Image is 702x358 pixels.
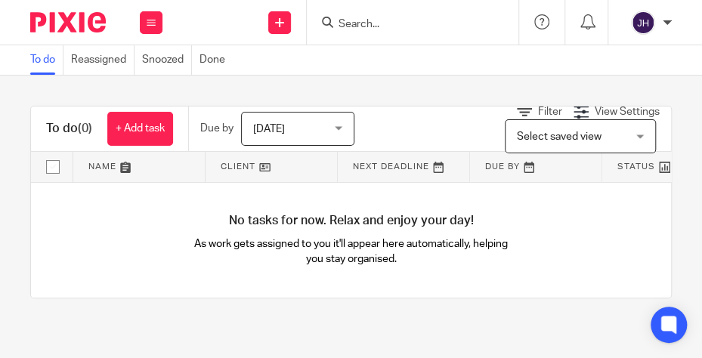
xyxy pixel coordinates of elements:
p: As work gets assigned to you it'll appear here automatically, helping you stay organised. [191,236,512,267]
input: Search [337,18,473,32]
span: [DATE] [253,124,285,134]
a: Done [199,45,233,75]
span: (0) [78,122,92,134]
img: Pixie [30,12,106,32]
a: Snoozed [142,45,192,75]
a: To do [30,45,63,75]
a: Reassigned [71,45,135,75]
h4: No tasks for now. Relax and enjoy your day! [31,213,671,229]
a: + Add task [107,112,173,146]
img: svg%3E [631,11,655,35]
p: Due by [200,121,233,136]
span: Filter [538,106,562,117]
span: Select saved view [517,131,601,142]
span: View Settings [595,106,660,117]
h1: To do [46,121,92,137]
